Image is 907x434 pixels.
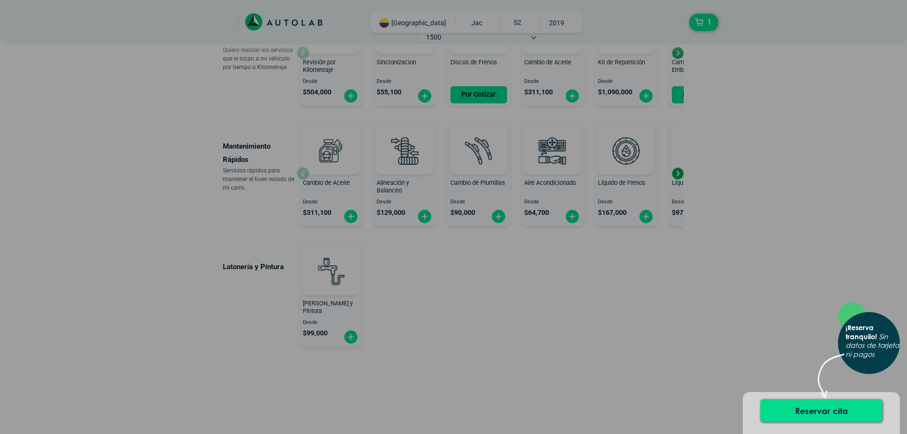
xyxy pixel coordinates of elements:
button: Reservar cita [760,399,882,422]
span: × [853,309,859,322]
button: Close [846,302,867,329]
img: flecha.png [817,353,845,407]
i: Sin datos de tarjeta ni pagos [846,332,899,359]
b: ¡Reserva tranquilo! [846,323,877,341]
